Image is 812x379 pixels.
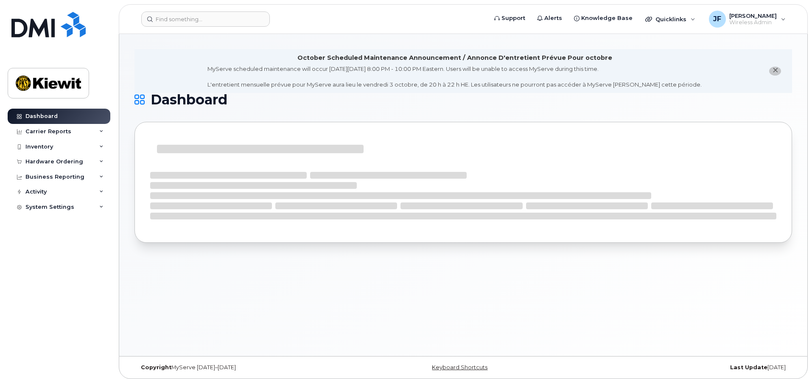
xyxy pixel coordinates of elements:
[297,53,612,62] div: October Scheduled Maintenance Announcement / Annonce D'entretient Prévue Pour octobre
[573,364,792,371] div: [DATE]
[151,93,227,106] span: Dashboard
[432,364,487,371] a: Keyboard Shortcuts
[730,364,767,371] strong: Last Update
[134,364,354,371] div: MyServe [DATE]–[DATE]
[769,67,781,76] button: close notification
[141,364,171,371] strong: Copyright
[207,65,702,89] div: MyServe scheduled maintenance will occur [DATE][DATE] 8:00 PM - 10:00 PM Eastern. Users will be u...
